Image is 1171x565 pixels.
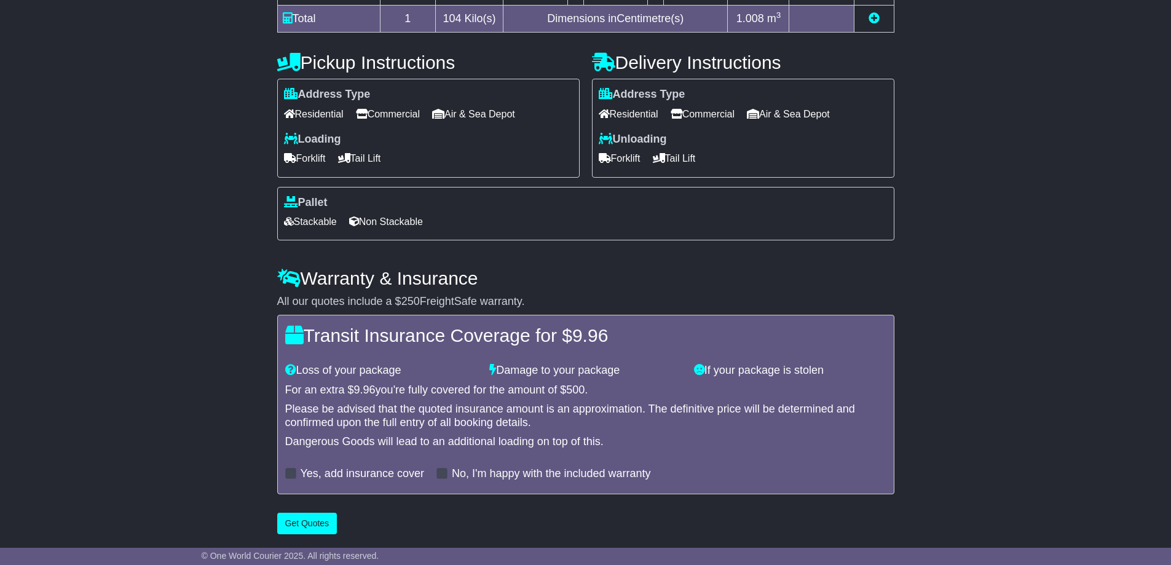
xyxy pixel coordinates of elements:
[277,6,380,33] td: Total
[285,384,886,397] div: For an extra $ you're fully covered for the amount of $ .
[277,513,337,534] button: Get Quotes
[301,467,424,481] label: Yes, add insurance cover
[653,149,696,168] span: Tail Lift
[747,105,830,124] span: Air & Sea Depot
[566,384,585,396] span: 500
[338,149,381,168] span: Tail Lift
[202,551,379,561] span: © One World Courier 2025. All rights reserved.
[401,295,420,307] span: 250
[599,149,641,168] span: Forklift
[599,133,667,146] label: Unloading
[592,52,894,73] h4: Delivery Instructions
[671,105,735,124] span: Commercial
[736,12,764,25] span: 1.008
[436,6,503,33] td: Kilo(s)
[285,403,886,429] div: Please be advised that the quoted insurance amount is an approximation. The definitive price will...
[483,364,688,377] div: Damage to your package
[503,6,728,33] td: Dimensions in Centimetre(s)
[380,6,436,33] td: 1
[277,52,580,73] h4: Pickup Instructions
[284,105,344,124] span: Residential
[356,105,420,124] span: Commercial
[776,10,781,20] sup: 3
[277,295,894,309] div: All our quotes include a $ FreightSafe warranty.
[277,268,894,288] h4: Warranty & Insurance
[284,196,328,210] label: Pallet
[869,12,880,25] a: Add new item
[432,105,515,124] span: Air & Sea Depot
[688,364,893,377] div: If your package is stolen
[452,467,651,481] label: No, I'm happy with the included warranty
[349,212,423,231] span: Non Stackable
[284,133,341,146] label: Loading
[443,12,462,25] span: 104
[354,384,376,396] span: 9.96
[284,149,326,168] span: Forklift
[599,105,658,124] span: Residential
[767,12,781,25] span: m
[279,364,484,377] div: Loss of your package
[284,88,371,101] label: Address Type
[285,325,886,346] h4: Transit Insurance Coverage for $
[599,88,685,101] label: Address Type
[572,325,608,346] span: 9.96
[285,435,886,449] div: Dangerous Goods will lead to an additional loading on top of this.
[284,212,337,231] span: Stackable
